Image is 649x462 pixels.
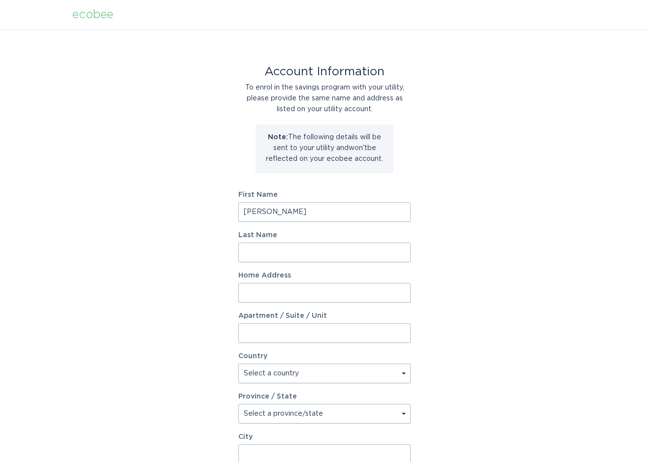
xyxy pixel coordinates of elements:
[238,393,297,400] label: Province / State
[238,66,411,77] div: Account Information
[238,272,411,279] label: Home Address
[268,134,288,141] strong: Note:
[238,82,411,115] div: To enrol in the savings program with your utility, please provide the same name and address as li...
[238,433,411,440] label: City
[238,232,411,239] label: Last Name
[238,312,411,319] label: Apartment / Suite / Unit
[263,132,386,164] p: The following details will be sent to your utility and won't be reflected on your ecobee account.
[72,9,113,20] div: ecobee
[238,191,411,198] label: First Name
[238,353,267,360] label: Country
